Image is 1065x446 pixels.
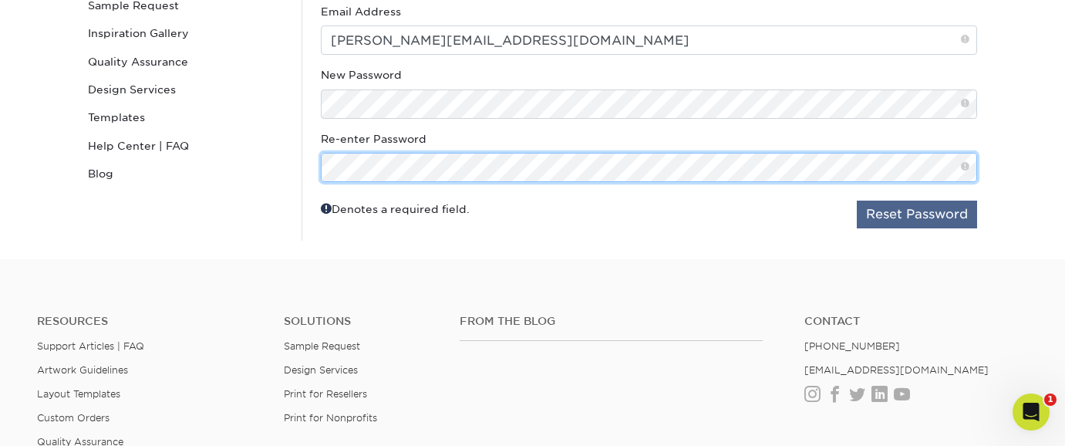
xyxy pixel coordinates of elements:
h4: From the Blog [460,315,763,328]
a: Artwork Guidelines [37,364,128,376]
h4: Solutions [284,315,436,328]
a: Design Services [82,76,290,103]
a: Inspiration Gallery [82,19,290,47]
a: Quality Assurance [82,48,290,76]
a: [EMAIL_ADDRESS][DOMAIN_NAME] [804,364,989,376]
label: Re-enter Password [321,131,426,147]
a: Support Articles | FAQ [37,340,144,352]
a: Blog [82,160,290,188]
a: Design Services [284,364,358,376]
button: Reset Password [857,201,977,228]
a: Contact [804,315,1028,328]
a: Print for Resellers [284,388,367,400]
a: Help Center | FAQ [82,132,290,160]
label: New Password [321,67,402,83]
a: Print for Nonprofits [284,412,377,424]
span: 1 [1044,394,1057,406]
label: Email Address [321,4,401,19]
div: Denotes a required field. [321,201,470,217]
a: [PHONE_NUMBER] [804,340,900,352]
a: Layout Templates [37,388,120,400]
h4: Resources [37,315,261,328]
iframe: Intercom live chat [1013,394,1050,431]
a: Sample Request [284,340,360,352]
a: Templates [82,103,290,131]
